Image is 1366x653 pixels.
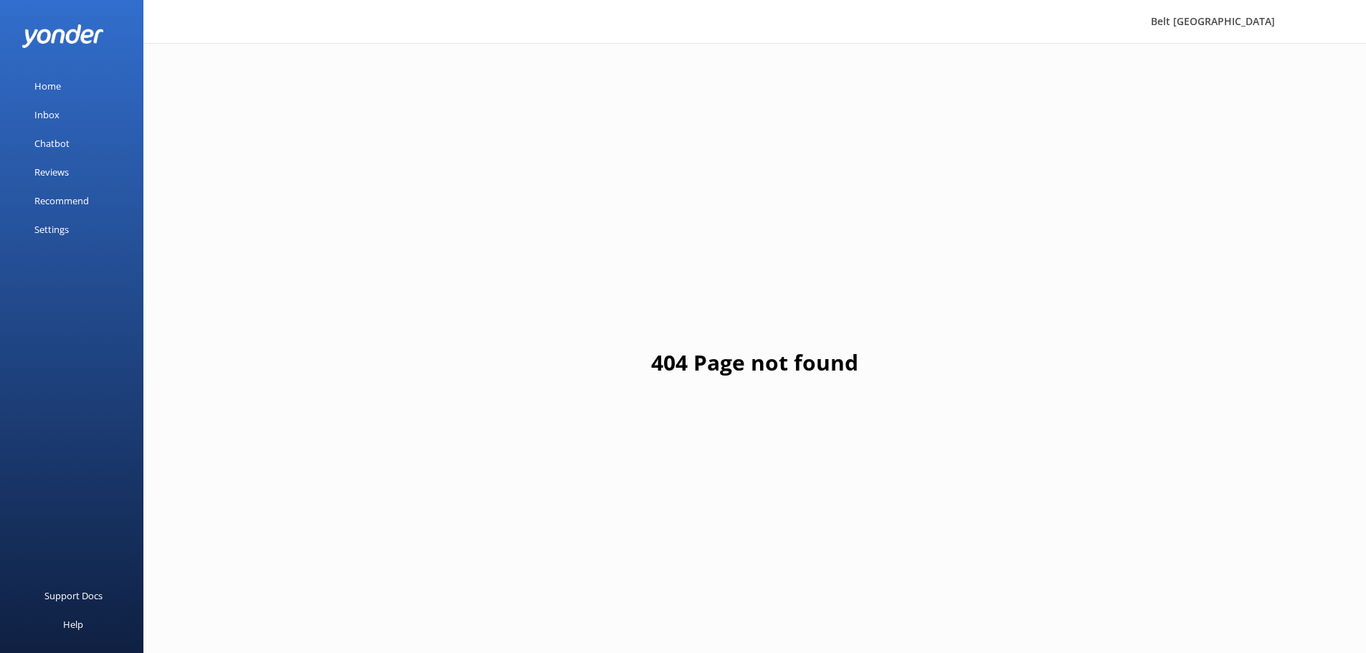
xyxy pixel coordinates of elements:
div: Recommend [34,186,89,215]
div: Reviews [34,158,69,186]
h1: 404 Page not found [651,345,858,380]
img: yonder-white-logo.png [22,24,104,48]
div: Settings [34,215,69,244]
div: Support Docs [44,581,103,610]
div: Inbox [34,100,60,129]
div: Chatbot [34,129,70,158]
div: Help [63,610,83,639]
div: Home [34,72,61,100]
